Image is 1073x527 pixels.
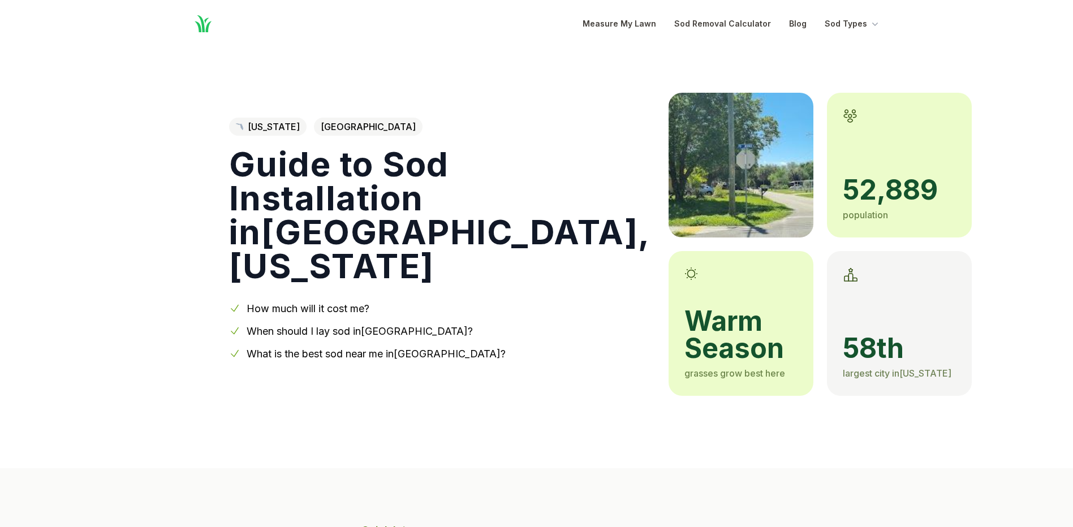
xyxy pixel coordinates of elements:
span: [GEOGRAPHIC_DATA] [314,118,423,136]
span: 52,889 [843,176,956,204]
h1: Guide to Sod Installation in [GEOGRAPHIC_DATA] , [US_STATE] [229,147,650,283]
img: A picture of Pinellas Park [669,93,813,237]
button: Sod Types [825,17,881,31]
span: grasses grow best here [684,368,785,379]
span: largest city in [US_STATE] [843,368,951,379]
a: Measure My Lawn [583,17,656,31]
a: How much will it cost me? [247,303,369,314]
a: [US_STATE] [229,118,307,136]
span: warm season [684,308,798,362]
span: population [843,209,888,221]
a: When should I lay sod in[GEOGRAPHIC_DATA]? [247,325,473,337]
a: What is the best sod near me in[GEOGRAPHIC_DATA]? [247,348,506,360]
span: 58th [843,335,956,362]
a: Blog [789,17,807,31]
a: Sod Removal Calculator [674,17,771,31]
img: Florida state outline [236,123,243,131]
